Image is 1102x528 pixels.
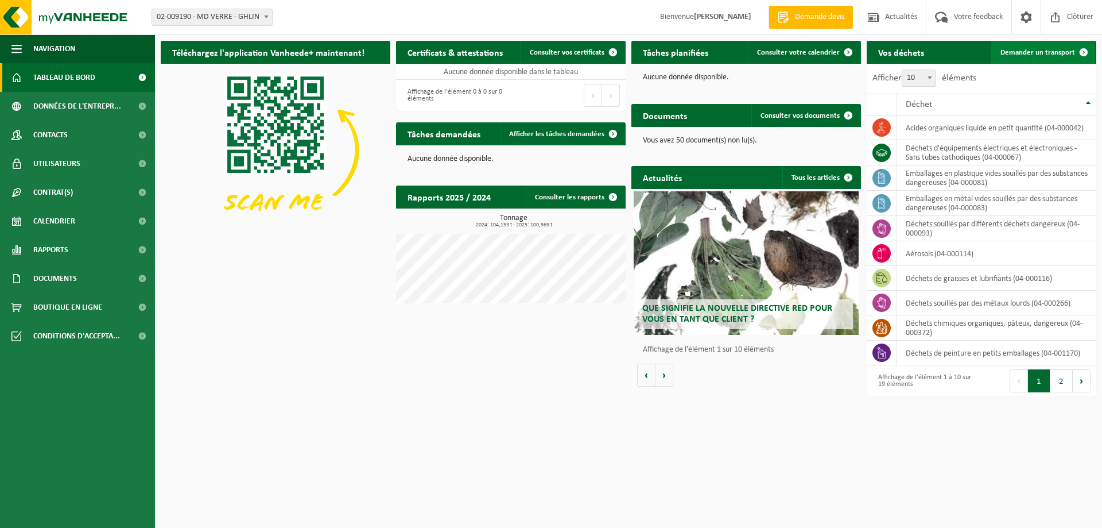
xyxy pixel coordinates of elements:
a: Tous les articles [782,166,860,189]
p: Vous avez 50 document(s) non lu(s). [643,137,849,145]
td: emballages en métal vides souillés par des substances dangereuses (04-000083) [897,191,1096,216]
a: Afficher les tâches demandées [500,122,624,145]
button: Next [1073,369,1091,392]
h2: Documents [631,104,699,126]
button: 2 [1050,369,1073,392]
h2: Tâches demandées [396,122,492,145]
td: déchets souillés par différents déchets dangereux (04-000093) [897,216,1096,241]
label: Afficher éléments [872,74,976,83]
button: Previous [584,84,602,107]
span: Calendrier [33,207,75,236]
img: Download de VHEPlus App [161,64,390,236]
h3: Tonnage [402,214,626,228]
td: Déchets chimiques organiques, pâteux, dangereux (04-000372) [897,315,1096,341]
td: aérosols (04-000114) [897,241,1096,266]
span: Navigation [33,34,75,63]
span: Données de l'entrepr... [33,92,121,121]
span: Que signifie la nouvelle directive RED pour vous en tant que client ? [642,304,832,324]
span: Déchet [906,100,932,109]
h2: Téléchargez l'application Vanheede+ maintenant! [161,41,376,63]
span: Contrat(s) [33,178,73,207]
span: 2024: 104,153 t - 2025: 100,565 t [402,222,626,228]
span: Rapports [33,236,68,264]
span: Consulter vos documents [760,112,840,120]
span: 02-009190 - MD VERRE - GHLIN [152,9,272,25]
a: Que signifie la nouvelle directive RED pour vous en tant que client ? [634,191,859,335]
button: Vorige [637,364,655,387]
div: Affichage de l'élément 0 à 0 sur 0 éléments [402,83,505,108]
button: Next [602,84,620,107]
h2: Vos déchets [867,41,936,63]
a: Demande devis [769,6,853,29]
span: Utilisateurs [33,149,80,178]
button: Previous [1010,369,1028,392]
div: Affichage de l'élément 1 à 10 sur 19 éléments [872,368,976,394]
h2: Rapports 2025 / 2024 [396,186,502,208]
p: Affichage de l'élément 1 sur 10 éléments [643,346,855,354]
span: Demander un transport [1000,49,1075,56]
td: déchets d'équipements électriques et électroniques - Sans tubes cathodiques (04-000067) [897,140,1096,165]
h2: Actualités [631,166,693,188]
a: Demander un transport [991,41,1095,64]
span: Tableau de bord [33,63,95,92]
span: Conditions d'accepta... [33,322,120,350]
h2: Tâches planifiées [631,41,720,63]
p: Aucune donnée disponible. [408,155,614,163]
span: 10 [902,70,936,86]
td: emballages en plastique vides souillés par des substances dangereuses (04-000081) [897,165,1096,191]
span: 02-009190 - MD VERRE - GHLIN [152,9,273,26]
td: acides organiques liquide en petit quantité (04-000042) [897,115,1096,140]
td: déchets de graisses et lubrifiants (04-000116) [897,266,1096,291]
td: déchets de peinture en petits emballages (04-001170) [897,341,1096,365]
p: Aucune donnée disponible. [643,74,849,82]
span: Contacts [33,121,68,149]
strong: [PERSON_NAME] [694,13,751,21]
button: 1 [1028,369,1050,392]
td: Aucune donnée disponible dans le tableau [396,64,626,80]
a: Consulter les rapports [526,186,624,209]
button: Volgende [655,364,673,387]
a: Consulter vos certificats [521,41,624,64]
span: Documents [33,264,77,293]
span: 10 [902,70,936,87]
span: Boutique en ligne [33,293,102,322]
a: Consulter vos documents [751,104,860,127]
span: Consulter votre calendrier [757,49,840,56]
h2: Certificats & attestations [396,41,514,63]
td: déchets souillés par des métaux lourds (04-000266) [897,291,1096,315]
a: Consulter votre calendrier [748,41,860,64]
span: Consulter vos certificats [530,49,604,56]
span: Afficher les tâches demandées [509,130,604,138]
span: Demande devis [792,11,847,23]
